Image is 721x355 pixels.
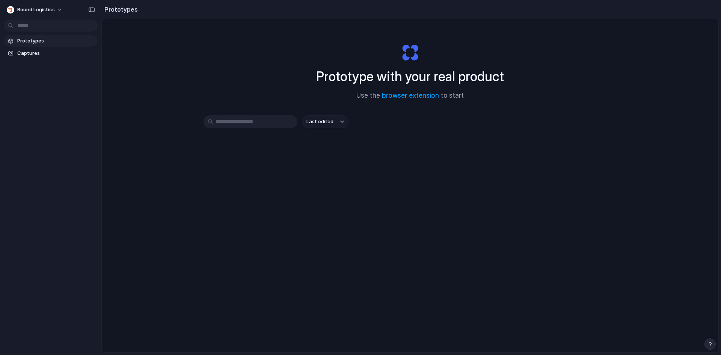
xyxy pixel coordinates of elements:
span: Use the to start [356,91,464,101]
span: Last edited [306,118,333,125]
span: Bound Logistics [17,6,55,14]
button: Bound Logistics [4,4,66,16]
h1: Prototype with your real product [316,66,504,86]
h2: Prototypes [101,5,138,14]
a: Prototypes [4,35,98,47]
a: Captures [4,48,98,59]
span: Prototypes [17,37,95,45]
span: Captures [17,50,95,57]
a: browser extension [382,92,439,99]
button: Last edited [302,115,348,128]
